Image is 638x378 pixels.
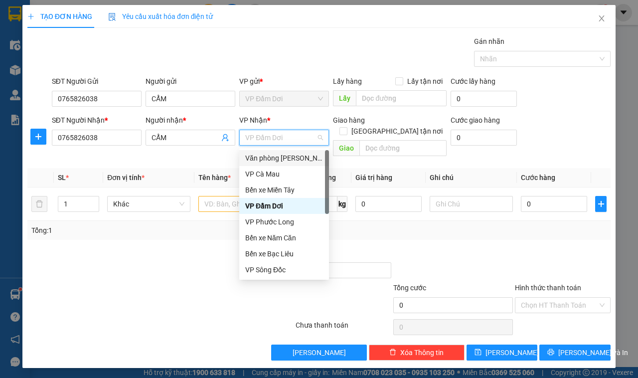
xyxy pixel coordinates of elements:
[333,116,365,124] span: Giao hàng
[271,345,367,361] button: [PERSON_NAME]
[108,12,213,20] span: Yêu cầu xuất hóa đơn điện tử
[547,349,554,357] span: printer
[245,153,323,164] div: Văn phòng [PERSON_NAME]
[403,76,447,87] span: Lấy tận nơi
[333,140,359,156] span: Giao
[245,248,323,259] div: Bến xe Bạc Liêu
[198,174,231,182] span: Tên hàng
[485,347,539,358] span: [PERSON_NAME]
[239,166,329,182] div: VP Cà Mau
[337,196,347,212] span: kg
[467,345,538,361] button: save[PERSON_NAME]
[359,140,446,156] input: Dọc đường
[333,90,356,106] span: Lấy
[515,284,581,292] label: Hình thức thanh toán
[245,200,323,211] div: VP Đầm Dơi
[146,115,235,126] div: Người nhận
[355,174,392,182] span: Giá trị hàng
[389,349,396,357] span: delete
[451,77,495,85] label: Cước lấy hàng
[451,130,517,146] input: Cước giao hàng
[451,91,517,107] input: Cước lấy hàng
[369,345,465,361] button: deleteXóa Thông tin
[31,196,47,212] button: delete
[539,345,611,361] button: printer[PERSON_NAME] và In
[27,12,92,20] span: TẠO ĐƠN HÀNG
[596,200,606,208] span: plus
[245,185,323,195] div: Bến xe Miền Tây
[113,196,184,211] span: Khác
[239,76,329,87] div: VP gửi
[295,320,392,337] div: Chưa thanh toán
[595,196,607,212] button: plus
[355,196,422,212] input: 0
[521,174,555,182] span: Cước hàng
[245,264,323,275] div: VP Sông Đốc
[430,196,513,212] input: Ghi Chú
[558,347,628,358] span: [PERSON_NAME] và In
[107,174,145,182] span: Đơn vị tính
[239,262,329,278] div: VP Sông Đốc
[588,5,616,33] button: Close
[293,347,346,358] span: [PERSON_NAME]
[198,196,282,212] input: VD: Bàn, Ghế
[239,150,329,166] div: Văn phòng Hồ Chí Minh
[239,246,329,262] div: Bến xe Bạc Liêu
[31,133,46,141] span: plus
[30,129,46,145] button: plus
[347,126,447,137] span: [GEOGRAPHIC_DATA] tận nơi
[393,284,426,292] span: Tổng cước
[333,77,362,85] span: Lấy hàng
[356,90,446,106] input: Dọc đường
[52,115,142,126] div: SĐT Người Nhận
[426,168,517,188] th: Ghi chú
[400,347,444,358] span: Xóa Thông tin
[239,182,329,198] div: Bến xe Miền Tây
[146,76,235,87] div: Người gửi
[58,174,66,182] span: SL
[245,91,323,106] span: VP Đầm Dơi
[245,169,323,180] div: VP Cà Mau
[245,130,323,145] span: VP Đầm Dơi
[31,225,247,236] div: Tổng: 1
[451,116,500,124] label: Cước giao hàng
[239,116,267,124] span: VP Nhận
[108,13,116,21] img: icon
[598,14,606,22] span: close
[245,232,323,243] div: Bến xe Năm Căn
[245,216,323,227] div: VP Phước Long
[239,198,329,214] div: VP Đầm Dơi
[52,76,142,87] div: SĐT Người Gửi
[27,13,34,20] span: plus
[221,134,229,142] span: user-add
[475,349,481,357] span: save
[474,37,504,45] label: Gán nhãn
[239,214,329,230] div: VP Phước Long
[239,230,329,246] div: Bến xe Năm Căn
